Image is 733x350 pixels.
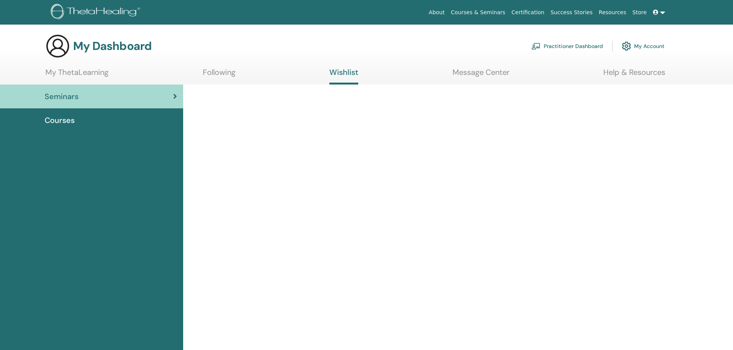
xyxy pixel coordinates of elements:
[45,34,70,58] img: generic-user-icon.jpg
[622,38,665,55] a: My Account
[45,114,75,126] span: Courses
[596,5,629,20] a: Resources
[45,91,78,102] span: Seminars
[531,38,603,55] a: Practitioner Dashboard
[426,5,447,20] a: About
[452,68,509,83] a: Message Center
[508,5,547,20] a: Certification
[448,5,509,20] a: Courses & Seminars
[73,39,152,53] h3: My Dashboard
[45,68,109,83] a: My ThetaLearning
[203,68,235,83] a: Following
[622,40,631,53] img: cog.svg
[629,5,650,20] a: Store
[548,5,596,20] a: Success Stories
[51,4,143,21] img: logo.png
[329,68,358,85] a: Wishlist
[531,43,541,50] img: chalkboard-teacher.svg
[603,68,665,83] a: Help & Resources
